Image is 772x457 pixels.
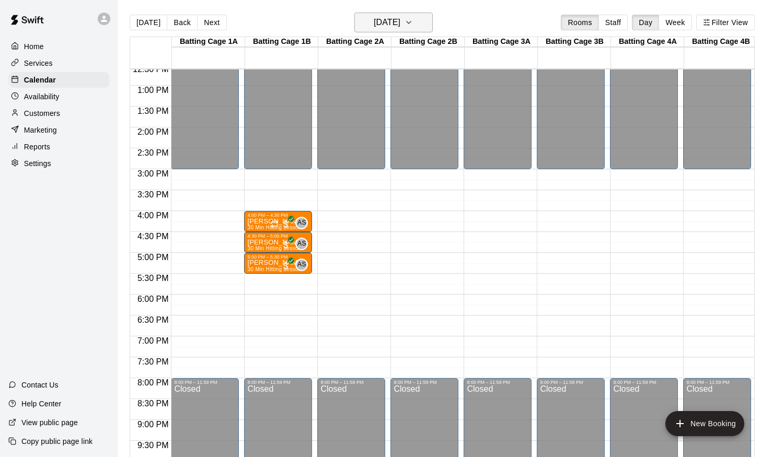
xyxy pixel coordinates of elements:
[135,399,171,408] span: 8:30 PM
[295,217,308,229] div: Adam Sobocienski
[281,261,291,271] span: All customers have paid
[320,380,382,385] div: 8:00 PM – 11:59 PM
[374,15,400,30] h6: [DATE]
[135,253,171,262] span: 5:00 PM
[130,15,167,30] button: [DATE]
[24,142,50,152] p: Reports
[247,266,301,272] span: 30 Min Hitting Lesson
[247,233,309,239] div: 4:30 PM – 5:00 PM
[611,37,684,47] div: Batting Cage 4A
[8,139,109,155] a: Reports
[197,15,226,30] button: Next
[24,108,60,119] p: Customers
[135,378,171,387] span: 8:00 PM
[8,89,109,104] a: Availability
[21,399,61,409] p: Help Center
[465,37,538,47] div: Batting Cage 3A
[281,240,291,250] span: All customers have paid
[135,127,171,136] span: 2:00 PM
[24,58,53,68] p: Services
[8,122,109,138] a: Marketing
[135,211,171,220] span: 4:00 PM
[613,380,675,385] div: 8:00 PM – 11:59 PM
[135,148,171,157] span: 2:30 PM
[467,380,528,385] div: 8:00 PM – 11:59 PM
[299,238,308,250] span: Adam Sobocienski
[354,13,433,32] button: [DATE]
[659,15,692,30] button: Week
[135,295,171,303] span: 6:00 PM
[130,65,171,74] span: 12:30 PM
[8,156,109,171] a: Settings
[295,259,308,271] div: Adam Sobocienski
[244,253,312,274] div: 5:00 PM – 5:30 PM: 30 Min Hitting Lesson
[665,411,744,436] button: add
[135,441,171,450] span: 9:30 PM
[245,37,318,47] div: Batting Cage 1B
[135,169,171,178] span: 3:00 PM
[135,190,171,199] span: 3:30 PM
[247,380,309,385] div: 8:00 PM – 11:59 PM
[299,217,308,229] span: Adam Sobocienski
[299,259,308,271] span: Adam Sobocienski
[21,436,93,447] p: Copy public page link
[538,37,611,47] div: Batting Cage 3B
[270,220,279,228] span: Recurring event
[21,380,59,390] p: Contact Us
[684,37,757,47] div: Batting Cage 4B
[696,15,755,30] button: Filter View
[21,417,78,428] p: View public page
[295,238,308,250] div: Adam Sobocienski
[598,15,628,30] button: Staff
[244,232,312,253] div: 4:30 PM – 5:00 PM: 30 Min Hitting Lesson
[8,106,109,121] a: Customers
[8,72,109,88] a: Calendar
[167,15,198,30] button: Back
[135,336,171,345] span: 7:00 PM
[135,232,171,241] span: 4:30 PM
[244,211,312,232] div: 4:00 PM – 4:30 PM: Ryan Mohr
[394,380,455,385] div: 8:00 PM – 11:59 PM
[247,245,301,251] span: 30 Min Hitting Lesson
[24,41,44,52] p: Home
[24,125,57,135] p: Marketing
[561,15,598,30] button: Rooms
[318,37,391,47] div: Batting Cage 2A
[281,219,291,229] span: All customers have paid
[135,107,171,115] span: 1:30 PM
[24,91,60,102] p: Availability
[297,218,306,228] span: AS
[297,239,306,249] span: AS
[135,274,171,283] span: 5:30 PM
[135,357,171,366] span: 7:30 PM
[24,158,51,169] p: Settings
[8,55,109,71] a: Services
[247,225,301,230] span: 30 Min Hitting Lesson
[135,315,171,324] span: 6:30 PM
[540,380,602,385] div: 8:00 PM – 11:59 PM
[135,86,171,95] span: 1:00 PM
[24,75,56,85] p: Calendar
[297,260,306,270] span: AS
[172,37,245,47] div: Batting Cage 1A
[247,254,309,260] div: 5:00 PM – 5:30 PM
[686,380,748,385] div: 8:00 PM – 11:59 PM
[135,420,171,429] span: 9:00 PM
[8,39,109,54] a: Home
[247,213,309,218] div: 4:00 PM – 4:30 PM
[632,15,659,30] button: Day
[174,380,236,385] div: 8:00 PM – 11:59 PM
[391,37,465,47] div: Batting Cage 2B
